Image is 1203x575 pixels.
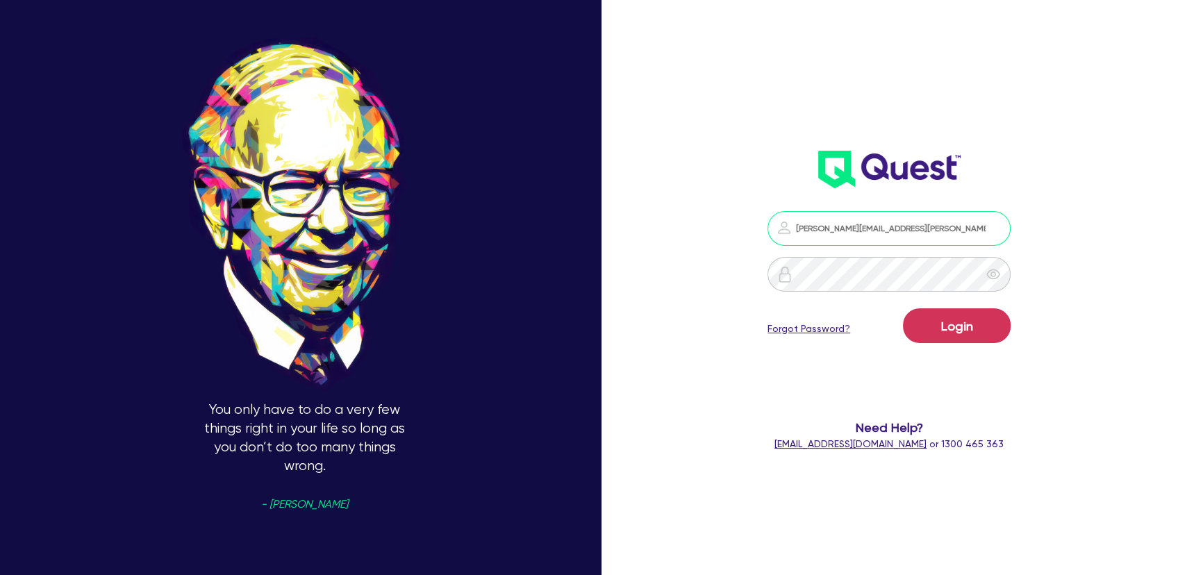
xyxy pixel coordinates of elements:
img: icon-password [777,266,793,283]
a: Forgot Password? [768,322,850,336]
span: Need Help? [730,418,1048,437]
span: or 1300 465 363 [774,438,1004,449]
img: icon-password [776,219,793,236]
button: Login [903,308,1011,343]
span: eye [986,267,1000,281]
span: - [PERSON_NAME] [261,499,348,510]
input: Email address [768,211,1011,246]
a: [EMAIL_ADDRESS][DOMAIN_NAME] [774,438,927,449]
img: wH2k97JdezQIQAAAABJRU5ErkJggg== [818,151,961,188]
